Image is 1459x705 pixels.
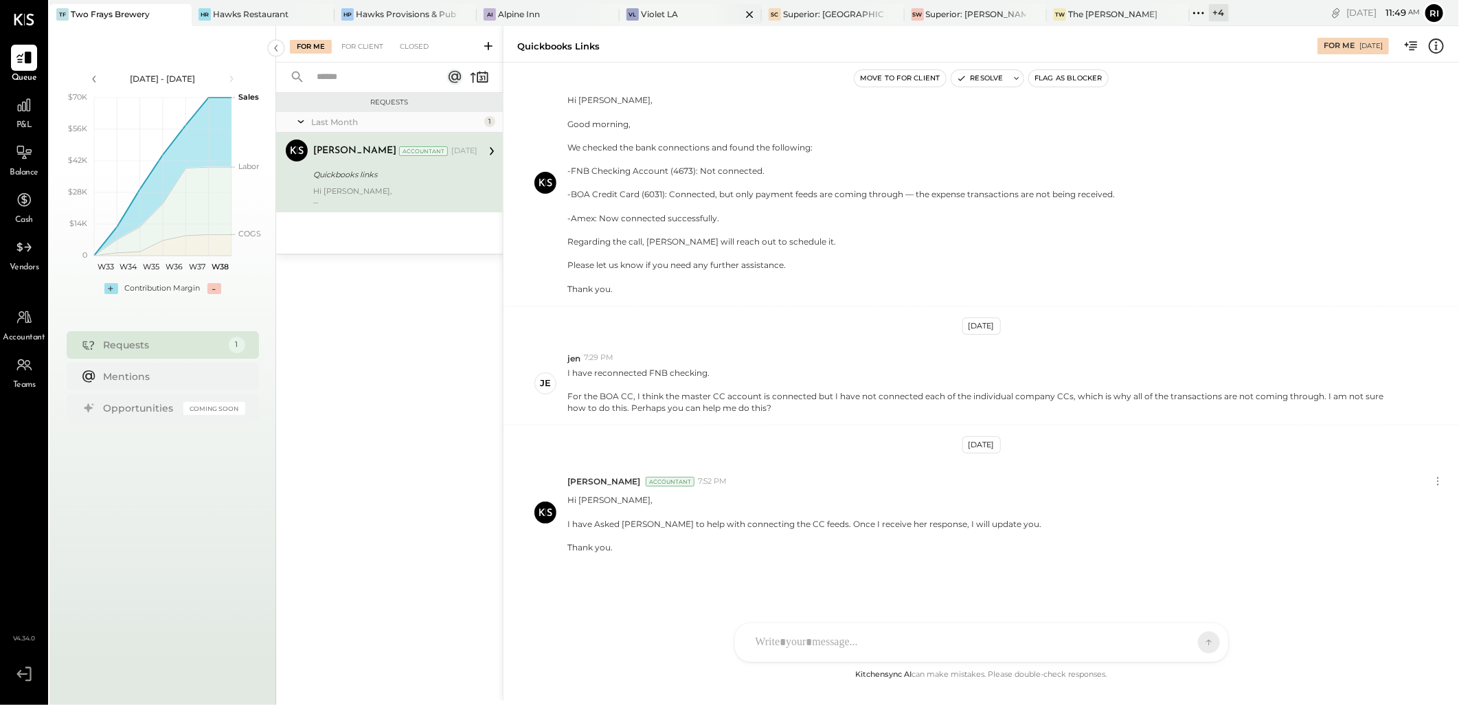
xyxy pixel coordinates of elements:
[143,262,159,271] text: W35
[199,8,211,21] div: HR
[1,352,47,392] a: Teams
[1,234,47,274] a: Vendors
[399,146,448,156] div: Accountant
[10,167,38,179] span: Balance
[1346,6,1420,19] div: [DATE]
[335,40,390,54] div: For Client
[567,475,640,487] span: [PERSON_NAME]
[1359,41,1383,51] div: [DATE]
[567,352,580,364] span: jen
[13,379,36,392] span: Teams
[1,304,47,344] a: Accountant
[313,186,477,205] div: Hi [PERSON_NAME],
[783,8,883,20] div: Superior: [GEOGRAPHIC_DATA]
[104,370,238,383] div: Mentions
[451,146,477,157] div: [DATE]
[567,367,1404,414] p: I have reconnected FNB checking.
[769,8,781,21] div: SC
[567,390,1404,414] div: For the BOA CC, I think the master CC account is connected but I have not connected each of the i...
[313,144,396,158] div: [PERSON_NAME]
[484,8,496,21] div: AI
[962,317,1001,335] div: [DATE]
[1,139,47,179] a: Balance
[207,283,221,294] div: -
[1,45,47,85] a: Queue
[12,72,37,85] span: Queue
[498,8,540,20] div: Alpine Inn
[104,283,118,294] div: +
[68,155,87,165] text: $42K
[104,338,222,352] div: Requests
[484,116,495,127] div: 1
[962,436,1001,454] div: [DATE]
[104,73,221,85] div: [DATE] - [DATE]
[567,94,1115,294] p: Hi [PERSON_NAME], Good morning, We checked the bank connections and found the following: -FNB Che...
[68,187,87,197] text: $28K
[926,8,1026,20] div: Superior: [PERSON_NAME]
[698,476,727,487] span: 7:52 PM
[567,518,1041,530] div: I have Asked [PERSON_NAME] to help with connecting the CC feeds. Once I receive her response, I w...
[56,8,69,21] div: TF
[120,262,137,271] text: W34
[166,262,183,271] text: W36
[311,116,481,128] div: Last Month
[517,40,600,53] div: Quickbooks links
[855,70,946,87] button: Move to for client
[69,219,87,228] text: $14K
[393,40,436,54] div: Closed
[283,98,496,107] div: Requests
[213,8,289,20] div: Hawks Restaurant
[356,8,456,20] div: Hawks Provisions & Public House
[1054,8,1066,21] div: TW
[584,352,613,363] span: 7:29 PM
[183,402,245,415] div: Coming Soon
[1423,2,1445,24] button: Ri
[3,332,45,344] span: Accountant
[71,8,150,20] div: Two Frays Brewery
[313,168,473,181] div: Quickbooks links
[1,187,47,227] a: Cash
[567,494,1041,553] p: Hi [PERSON_NAME],
[16,120,32,132] span: P&L
[567,541,1041,553] div: Thank you.
[912,8,924,21] div: SW
[1329,5,1343,20] div: copy link
[1068,8,1157,20] div: The [PERSON_NAME]
[125,283,201,294] div: Contribution Margin
[1209,4,1229,21] div: + 4
[646,477,694,486] div: Accountant
[189,262,205,271] text: W37
[238,161,259,171] text: Labor
[15,214,33,227] span: Cash
[10,262,39,274] span: Vendors
[211,262,228,271] text: W38
[82,250,87,260] text: 0
[1324,41,1355,52] div: For Me
[238,229,261,238] text: COGS
[641,8,678,20] div: Violet LA
[68,124,87,133] text: $56K
[97,262,113,271] text: W33
[104,401,177,415] div: Opportunities
[341,8,354,21] div: HP
[1,92,47,132] a: P&L
[1029,70,1108,87] button: Flag as Blocker
[951,70,1009,87] button: Resolve
[238,92,259,102] text: Sales
[68,92,87,102] text: $70K
[626,8,639,21] div: VL
[229,337,245,353] div: 1
[540,377,551,390] div: je
[290,40,332,54] div: For Me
